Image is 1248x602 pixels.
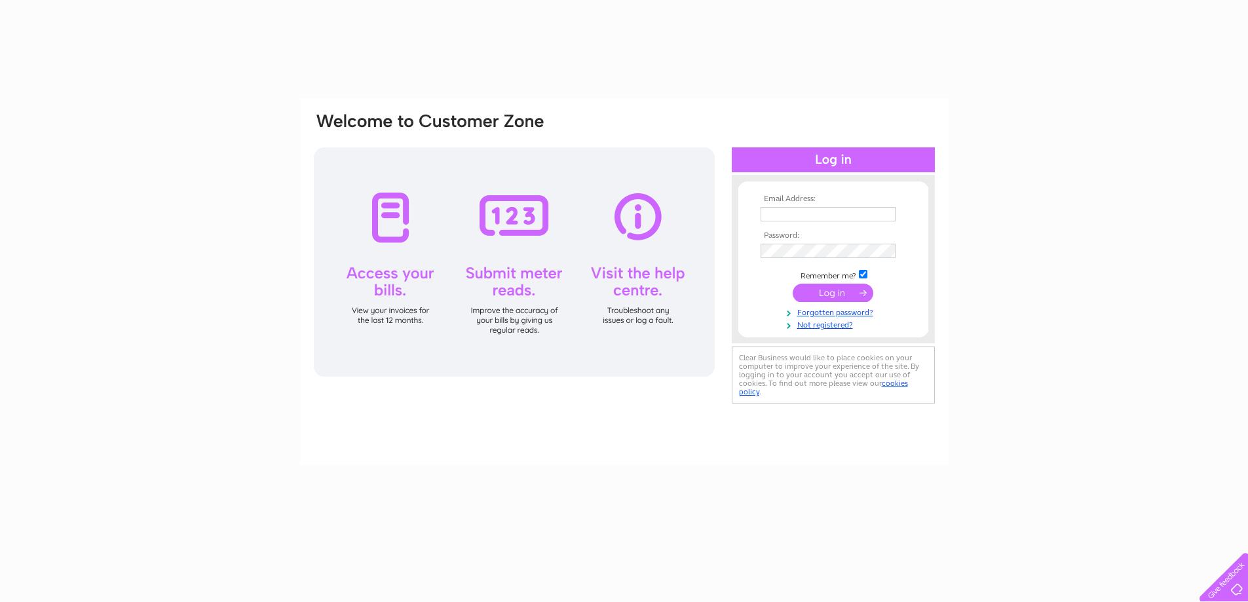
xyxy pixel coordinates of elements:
[739,379,908,396] a: cookies policy
[732,347,935,404] div: Clear Business would like to place cookies on your computer to improve your experience of the sit...
[757,268,909,281] td: Remember me?
[757,195,909,204] th: Email Address:
[761,305,909,318] a: Forgotten password?
[793,284,873,302] input: Submit
[757,231,909,240] th: Password:
[761,318,909,330] a: Not registered?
